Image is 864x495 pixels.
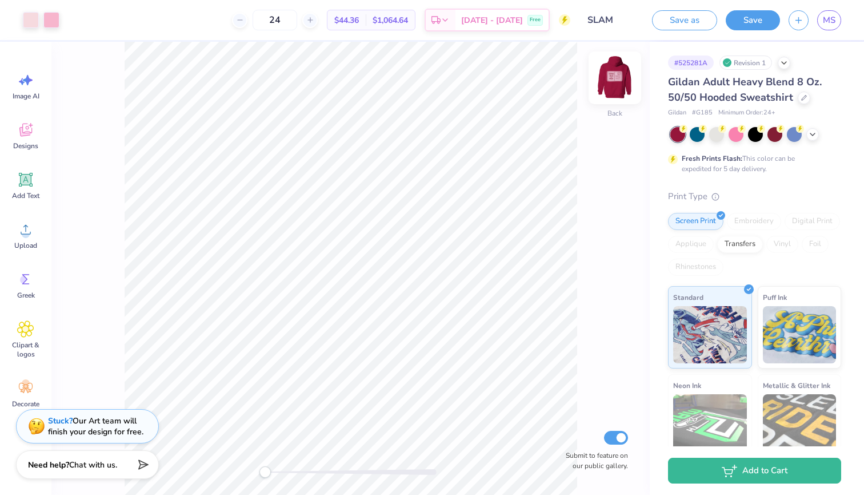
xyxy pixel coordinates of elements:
[13,92,39,101] span: Image AI
[726,10,780,30] button: Save
[69,460,117,470] span: Chat with us.
[692,108,713,118] span: # G185
[763,306,837,363] img: Puff Ink
[461,14,523,26] span: [DATE] - [DATE]
[579,9,635,31] input: Untitled Design
[259,466,271,478] div: Accessibility label
[763,394,837,452] img: Metallic & Glitter Ink
[719,56,772,70] div: Revision 1
[12,191,39,200] span: Add Text
[823,14,835,27] span: MS
[766,236,798,253] div: Vinyl
[48,415,73,426] strong: Stuck?
[817,10,841,30] a: MS
[673,379,701,391] span: Neon Ink
[682,154,742,163] strong: Fresh Prints Flash:
[785,213,840,230] div: Digital Print
[717,236,763,253] div: Transfers
[373,14,408,26] span: $1,064.64
[14,241,37,250] span: Upload
[668,75,822,104] span: Gildan Adult Heavy Blend 8 Oz. 50/50 Hooded Sweatshirt
[334,14,359,26] span: $44.36
[727,213,781,230] div: Embroidery
[673,306,747,363] img: Standard
[682,153,822,174] div: This color can be expedited for 5 day delivery.
[668,56,714,70] div: # 525281A
[48,415,143,437] div: Our Art team will finish your design for free.
[12,399,39,409] span: Decorate
[668,190,841,203] div: Print Type
[592,55,638,101] img: Back
[763,291,787,303] span: Puff Ink
[7,340,45,359] span: Clipart & logos
[668,458,841,484] button: Add to Cart
[763,379,830,391] span: Metallic & Glitter Ink
[668,108,686,118] span: Gildan
[17,291,35,300] span: Greek
[559,450,628,471] label: Submit to feature on our public gallery.
[668,213,723,230] div: Screen Print
[13,141,38,151] span: Designs
[668,259,723,276] div: Rhinestones
[530,16,541,24] span: Free
[652,10,717,30] button: Save as
[607,108,622,118] div: Back
[28,460,69,470] strong: Need help?
[802,236,829,253] div: Foil
[673,394,747,452] img: Neon Ink
[668,236,714,253] div: Applique
[253,10,297,30] input: – –
[718,108,775,118] span: Minimum Order: 24 +
[673,291,703,303] span: Standard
